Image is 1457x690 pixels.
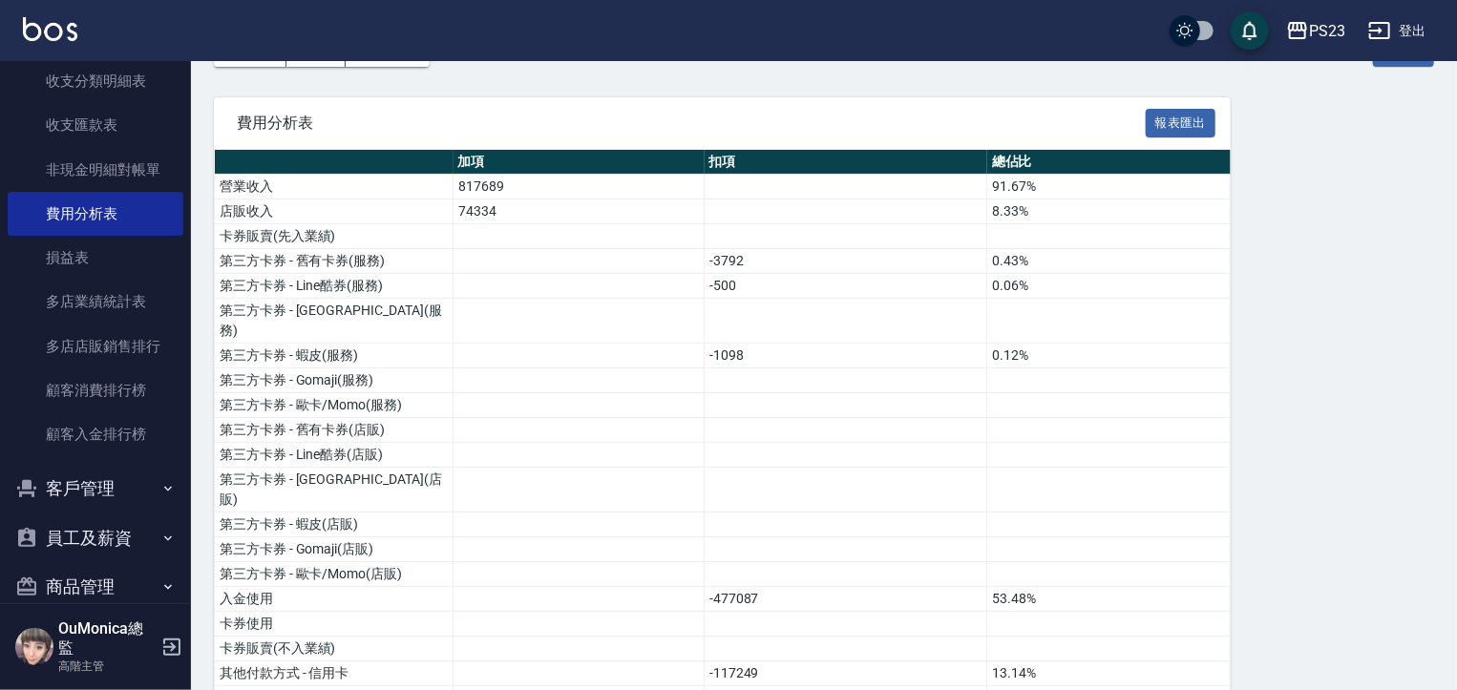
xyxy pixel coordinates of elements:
span: 費用分析表 [237,114,1146,133]
td: 0.06% [987,274,1231,299]
button: save [1231,11,1269,50]
a: 收支分類明細表 [8,59,183,103]
td: -3792 [705,249,987,274]
td: 其他付款方式 - 信用卡 [215,661,454,686]
button: 客戶管理 [8,464,183,513]
td: 第三方卡券 - Gomaji(服務) [215,368,454,393]
a: 收支匯款表 [8,103,183,147]
td: 卡券販賣(不入業績) [215,637,454,661]
td: 817689 [454,175,705,199]
td: 卡券使用 [215,612,454,637]
button: 員工及薪資 [8,513,183,563]
a: 顧客消費排行榜 [8,368,183,412]
td: 入金使用 [215,587,454,612]
img: Logo [23,17,77,41]
td: 營業收入 [215,175,454,199]
td: 8.33% [987,199,1231,224]
button: 報表匯出 [1146,109,1216,138]
div: PS23 [1309,19,1345,43]
td: 0.43% [987,249,1231,274]
th: 總佔比 [987,150,1231,175]
td: 53.48% [987,587,1231,612]
button: PS23 [1278,11,1353,51]
td: 店販收入 [215,199,454,224]
td: -477087 [705,587,987,612]
th: 扣項 [705,150,987,175]
button: 登出 [1361,13,1434,49]
td: 第三方卡券 - Line酷券(店販) [215,443,454,468]
td: 第三方卡券 - 歐卡/Momo(店販) [215,562,454,587]
a: 多店業績統計表 [8,280,183,324]
td: 第三方卡券 - 歐卡/Momo(服務) [215,393,454,418]
a: 損益表 [8,236,183,280]
td: 第三方卡券 - 蝦皮(服務) [215,344,454,368]
td: 第三方卡券 - Gomaji(店販) [215,537,454,562]
td: 第三方卡券 - [GEOGRAPHIC_DATA](店販) [215,468,454,512]
th: 加項 [454,150,705,175]
p: 高階主管 [58,658,156,675]
td: 第三方卡券 - 蝦皮(店販) [215,512,454,537]
a: 費用分析表 [8,192,183,236]
td: -500 [705,274,987,299]
a: 多店店販銷售排行 [8,324,183,368]
h5: OuMonica總監 [58,619,156,658]
img: Person [15,628,53,666]
td: 第三方卡券 - 舊有卡券(店販) [215,418,454,443]
a: 非現金明細對帳單 [8,148,183,192]
td: 13.14% [987,661,1231,686]
td: -117249 [705,661,987,686]
button: 商品管理 [8,562,183,612]
td: 74334 [454,199,705,224]
td: 第三方卡券 - [GEOGRAPHIC_DATA](服務) [215,299,454,344]
td: 卡券販賣(先入業績) [215,224,454,249]
td: 第三方卡券 - Line酷券(服務) [215,274,454,299]
td: 第三方卡券 - 舊有卡券(服務) [215,249,454,274]
a: 顧客入金排行榜 [8,412,183,456]
td: 0.12% [987,344,1231,368]
td: 91.67% [987,175,1231,199]
td: -1098 [705,344,987,368]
